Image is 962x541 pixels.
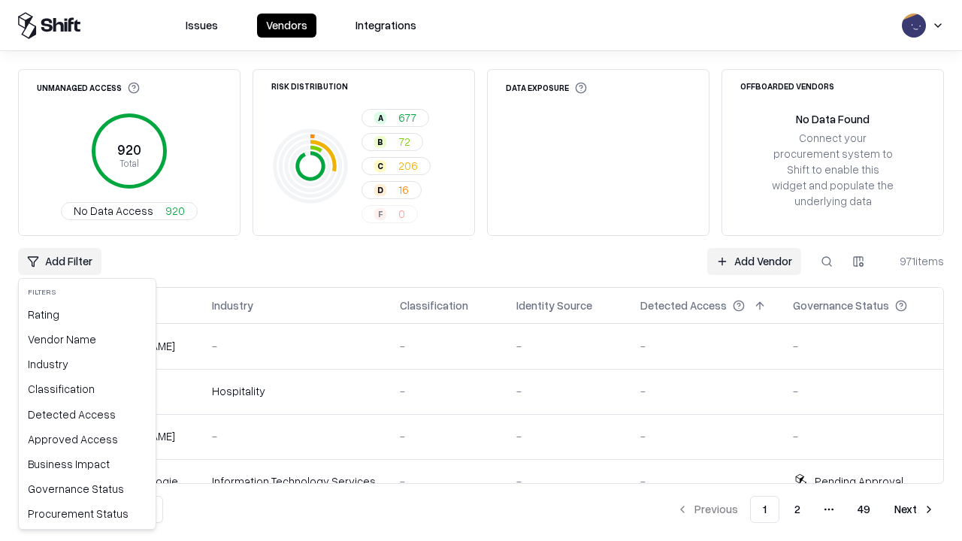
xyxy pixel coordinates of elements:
[22,352,153,376] div: Industry
[22,476,153,501] div: Governance Status
[22,327,153,352] div: Vendor Name
[18,278,156,530] div: Add Filter
[22,427,153,452] div: Approved Access
[22,452,153,476] div: Business Impact
[22,302,153,327] div: Rating
[22,501,153,526] div: Procurement Status
[22,376,153,401] div: Classification
[22,282,153,302] div: Filters
[22,402,153,427] div: Detected Access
